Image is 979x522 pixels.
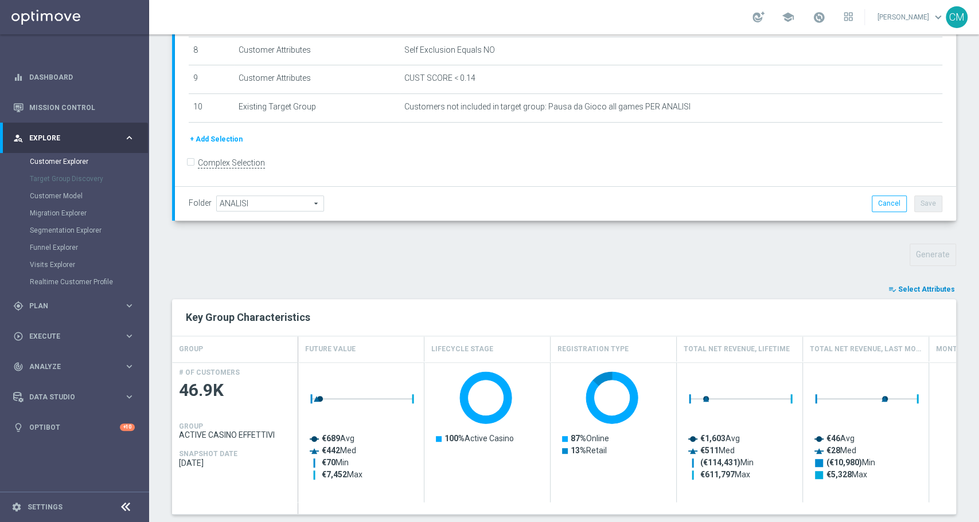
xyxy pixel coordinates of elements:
div: Optibot [13,412,135,442]
tspan: €46 [826,434,840,443]
span: Data Studio [29,394,124,401]
div: Press SPACE to select this row. [172,362,298,503]
i: settings [11,502,22,512]
a: Customer Explorer [30,157,119,166]
tspan: €7,452 [322,470,347,479]
td: 10 [189,93,234,122]
button: + Add Selection [189,133,244,146]
button: Mission Control [13,103,135,112]
div: CM [946,6,968,28]
span: Customers not included in target group: Pausa da Gioco all games PER ANALISI [404,102,691,112]
td: 8 [189,37,234,65]
text: Avg [700,434,740,443]
i: keyboard_arrow_right [124,331,135,342]
text: Online [571,434,609,443]
h4: Total Net Revenue, Last Month [810,339,922,359]
tspan: €689 [322,434,340,443]
i: keyboard_arrow_right [124,300,135,311]
tspan: €442 [322,446,340,455]
tspan: €611,797 [700,470,735,479]
i: equalizer [13,72,24,83]
a: Migration Explorer [30,209,119,218]
h4: Total Net Revenue, Lifetime [684,339,790,359]
text: Retail [571,446,607,455]
text: Max [826,470,867,479]
i: playlist_add_check [888,285,896,293]
h2: Key Group Characteristics [186,311,942,324]
div: Mission Control [13,92,135,123]
h4: Future Value [305,339,356,359]
i: keyboard_arrow_right [124,391,135,402]
div: +10 [120,423,135,431]
h4: # OF CUSTOMERS [179,368,240,376]
a: Settings [28,504,63,511]
button: Generate [910,244,956,266]
span: school [782,11,794,23]
text: Max [700,470,750,479]
tspan: €511 [700,446,719,455]
div: Plan [13,301,124,311]
div: Realtime Customer Profile [30,273,148,291]
text: Min [700,458,754,468]
h4: SNAPSHOT DATE [179,450,237,458]
div: Customer Model [30,187,148,205]
button: person_search Explore keyboard_arrow_right [13,134,135,143]
text: Med [826,446,856,455]
text: Avg [826,434,855,443]
h4: Registration Type [557,339,629,359]
button: playlist_add_check Select Attributes [887,283,956,296]
button: Cancel [872,195,907,211]
div: Data Studio [13,392,124,402]
a: Visits Explorer [30,260,119,269]
span: Select Attributes [898,285,955,293]
td: 9 [189,65,234,94]
text: Med [700,446,735,455]
text: Min [322,458,349,467]
text: Max [322,470,362,479]
text: Min [826,458,875,468]
span: ACTIVE CASINO EFFETTIVI [179,430,291,439]
i: person_search [13,133,24,143]
i: gps_fixed [13,301,24,311]
span: 46.9K [179,379,291,402]
i: play_circle_outline [13,331,24,342]
a: Optibot [29,412,120,442]
button: gps_fixed Plan keyboard_arrow_right [13,301,135,311]
button: play_circle_outline Execute keyboard_arrow_right [13,332,135,341]
h4: Lifecycle Stage [431,339,493,359]
div: Target Group Discovery [30,170,148,187]
button: Data Studio keyboard_arrow_right [13,393,135,402]
tspan: €70 [322,458,336,467]
td: Customer Attributes [234,37,400,65]
td: Existing Target Group [234,93,400,122]
button: Save [914,195,942,211]
div: Funnel Explorer [30,239,148,256]
a: Mission Control [29,92,135,123]
td: Customer Attributes [234,65,400,94]
span: Plan [29,303,124,309]
h4: GROUP [179,422,203,430]
button: lightbulb Optibot +10 [13,423,135,432]
span: Analyze [29,363,124,370]
text: Active Casino [444,434,514,443]
div: equalizer Dashboard [13,73,135,82]
a: Dashboard [29,62,135,92]
span: Self Exclusion Equals NO [404,45,495,55]
tspan: 13% [571,446,586,455]
div: Dashboard [13,62,135,92]
i: track_changes [13,362,24,372]
a: [PERSON_NAME]keyboard_arrow_down [876,9,946,26]
div: Explore [13,133,124,143]
button: track_changes Analyze keyboard_arrow_right [13,362,135,371]
div: Segmentation Explorer [30,222,148,239]
span: Explore [29,135,124,142]
div: Migration Explorer [30,205,148,222]
tspan: €28 [826,446,840,455]
tspan: 100% [444,434,465,443]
